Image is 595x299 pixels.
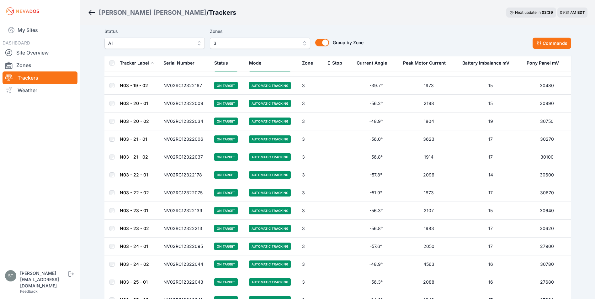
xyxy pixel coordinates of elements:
td: -56.3° [353,202,399,220]
span: 3 [214,39,298,47]
td: -39.7° [353,77,399,95]
td: 3 [298,255,324,273]
td: 15 [459,77,523,95]
label: Zones [210,28,310,35]
span: Automatic Tracking [249,118,291,125]
img: steve@nevados.solar [5,270,16,281]
a: My Sites [3,23,77,38]
img: Nevados [5,6,40,16]
div: [PERSON_NAME][EMAIL_ADDRESS][DOMAIN_NAME] [20,270,67,289]
td: NV02RC12322044 [160,255,211,273]
span: On Target [214,189,238,197]
td: 3 [298,220,324,238]
td: 2088 [399,273,459,291]
div: Battery Imbalance mV [462,60,509,66]
button: Commands [533,38,571,49]
span: All [108,39,192,47]
button: Status [214,55,233,71]
td: 30990 [523,95,571,113]
td: 2107 [399,202,459,220]
span: Automatic Tracking [249,225,291,232]
div: Peak Motor Current [403,60,446,66]
td: 30100 [523,148,571,166]
a: N03 - 20 - 01 [120,101,148,106]
td: -56.3° [353,273,399,291]
a: Feedback [20,289,38,294]
td: 30750 [523,113,571,130]
span: On Target [214,100,238,107]
span: DASHBOARD [3,40,30,45]
td: NV02RC12322178 [160,166,211,184]
a: N03 - 21 - 02 [120,154,148,160]
div: E-Stop [327,60,342,66]
a: N03 - 22 - 02 [120,190,149,195]
a: N03 - 23 - 01 [120,208,148,213]
div: Mode [249,60,261,66]
button: Zone [302,55,318,71]
span: Automatic Tracking [249,135,291,143]
td: NV02RC12322213 [160,220,211,238]
td: 3 [298,273,324,291]
label: Status [104,28,205,35]
td: 17 [459,130,523,148]
span: Automatic Tracking [249,153,291,161]
div: Pony Panel mV [527,60,559,66]
span: Automatic Tracking [249,82,291,89]
span: On Target [214,153,238,161]
td: 30780 [523,255,571,273]
a: Weather [3,84,77,97]
div: 03 : 39 [542,10,553,15]
td: -57.6° [353,238,399,255]
button: Current Angle [357,55,392,71]
td: 3 [298,148,324,166]
td: 1873 [399,184,459,202]
td: -57.8° [353,166,399,184]
td: 3 [298,77,324,95]
td: 15 [459,95,523,113]
td: 30600 [523,166,571,184]
button: Battery Imbalance mV [462,55,514,71]
td: 16 [459,255,523,273]
span: Automatic Tracking [249,207,291,214]
span: 09:31 AM [560,10,576,15]
td: 15 [459,202,523,220]
span: Automatic Tracking [249,171,291,179]
a: N03 - 24 - 02 [120,261,149,267]
td: NV02RC12322043 [160,273,211,291]
span: EDT [577,10,585,15]
a: N03 - 23 - 02 [120,226,149,231]
span: Next update in [515,10,541,15]
nav: Breadcrumb [88,4,236,21]
td: -56.0° [353,130,399,148]
div: Status [214,60,228,66]
td: 2198 [399,95,459,113]
span: Automatic Tracking [249,260,291,268]
span: On Target [214,135,238,143]
td: -56.8° [353,148,399,166]
a: N03 - 24 - 01 [120,244,148,249]
td: 3 [298,184,324,202]
td: 30480 [523,77,571,95]
td: -56.2° [353,95,399,113]
span: On Target [214,225,238,232]
td: 4563 [399,255,459,273]
td: NV02RC12322095 [160,238,211,255]
td: 30640 [523,202,571,220]
td: 1804 [399,113,459,130]
td: -51.9° [353,184,399,202]
td: 2096 [399,166,459,184]
div: Serial Number [163,60,194,66]
a: Zones [3,59,77,71]
span: Automatic Tracking [249,243,291,250]
a: N03 - 22 - 01 [120,172,148,177]
span: On Target [214,207,238,214]
td: 3 [298,166,324,184]
td: 3 [298,238,324,255]
div: Tracker Label [120,60,149,66]
td: 3 [298,202,324,220]
td: 3 [298,113,324,130]
div: Current Angle [357,60,387,66]
div: Zone [302,60,313,66]
a: [PERSON_NAME] [PERSON_NAME] [99,8,206,17]
span: On Target [214,278,238,286]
